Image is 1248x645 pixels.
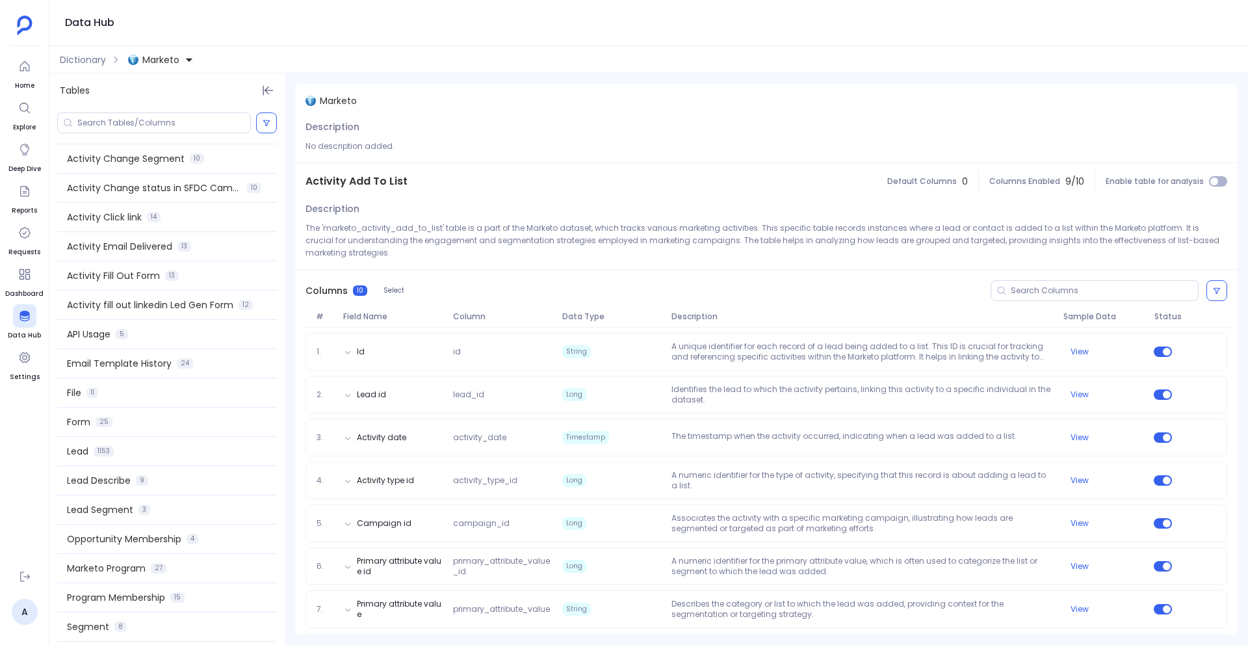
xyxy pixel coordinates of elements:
span: 5 [116,329,128,339]
span: Long [562,388,586,401]
button: Marketo [125,49,196,70]
span: Columns [305,284,348,297]
span: Data Type [557,311,666,322]
button: View [1071,432,1089,443]
span: Reports [12,205,37,216]
img: iceberg.svg [128,55,138,65]
span: 1153 [94,446,114,456]
span: 4 [187,534,198,544]
a: Requests [8,221,40,257]
span: activity_type_id [448,475,557,486]
span: 10 [247,183,261,193]
button: View [1071,475,1089,486]
span: Column [448,311,557,322]
span: Enable table for analysis [1106,176,1204,187]
span: Marketo Program [67,562,146,575]
span: 4. [311,475,339,486]
p: Describes the category or list to which the lead was added, providing context for the segmentatio... [666,599,1058,620]
span: Form [67,415,90,428]
span: Field Name [338,311,447,322]
span: Long [562,560,586,573]
input: Search Tables/Columns [77,118,250,128]
span: 25 [96,417,112,427]
img: iceberg.svg [305,96,316,106]
span: 11 [86,388,98,398]
p: A numeric identifier for the type of activity, specifying that this record is about adding a lead... [666,470,1058,491]
span: 24 [177,358,193,369]
button: Lead id [357,389,386,400]
span: 9 [136,475,148,486]
span: 3 [138,505,150,515]
span: Settings [10,372,40,382]
button: View [1071,561,1089,572]
span: String [562,345,591,358]
p: A unique identifier for each record of a lead being added to a list. This ID is crucial for track... [666,341,1058,362]
span: Activity Click link [67,211,142,224]
button: Activity type id [357,475,414,486]
button: View [1071,604,1089,614]
span: 2. [311,389,339,400]
span: Dictionary [60,53,106,66]
span: 13 [165,270,179,281]
span: 10 [190,153,204,164]
span: Program Membership [67,591,165,604]
p: The 'marketo_activity_add_to_list' table is a part of the Marketo dataset, which tracks various m... [305,222,1227,259]
p: The timestamp when the activity occurred, indicating when a lead was added to a list. [666,431,1058,444]
span: Default Columns [887,176,957,187]
span: Email Template History [67,357,172,370]
span: id [448,347,557,357]
span: Description [666,311,1058,322]
span: Activity fill out linkedin Led Gen Form [67,298,233,311]
span: 7. [311,604,339,614]
span: Activity Email Delivered [67,240,172,253]
span: Marketo [142,53,179,66]
span: Description [305,202,359,215]
span: primary_attribute_value [448,604,557,614]
a: Explore [13,96,36,133]
span: 12 [239,300,253,310]
span: API Usage [67,328,110,341]
input: Search Columns [1011,285,1198,296]
span: Deep Dive [8,164,41,174]
a: Dashboard [5,263,44,299]
span: Lead Segment [67,503,133,516]
span: 27 [151,563,166,573]
span: 13 [177,241,191,252]
span: 6. [311,561,339,572]
button: Primary attribute value [357,599,443,620]
span: 1. [311,347,339,357]
button: View [1071,518,1089,529]
span: 15 [170,592,185,603]
span: Lead Describe [67,474,131,487]
p: No description added. [305,140,1227,152]
span: 10 [353,285,367,296]
span: Data Hub [8,330,41,341]
button: Primary attribute value id [357,556,443,577]
span: 5. [311,518,339,529]
a: A [12,599,38,625]
span: Description [305,120,359,133]
span: 8 [114,622,127,632]
img: petavue logo [17,16,32,35]
span: Activity Change status in SFDC Campaign [67,181,242,194]
span: Marketo [320,94,357,107]
span: Sample Data [1058,311,1149,322]
span: Timestamp [562,431,609,444]
div: Tables [49,73,285,107]
button: Activity date [357,432,406,443]
p: Identifies the lead to which the activity pertains, linking this activity to a specific individua... [666,384,1058,405]
span: Long [562,517,586,530]
p: A numeric identifier for the primary attribute value, which is often used to categorize the list ... [666,556,1058,577]
span: Requests [8,247,40,257]
span: Activity Fill Out Form [67,269,160,282]
a: Reports [12,179,37,216]
span: Dashboard [5,289,44,299]
a: Data Hub [8,304,41,341]
span: 14 [147,212,161,222]
span: Activity Add To List [305,174,408,189]
span: Opportunity Membership [67,533,181,546]
h1: Data Hub [65,14,114,32]
span: activity_date [448,432,557,443]
button: Hide Tables [259,81,277,99]
span: Lead [67,445,88,458]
